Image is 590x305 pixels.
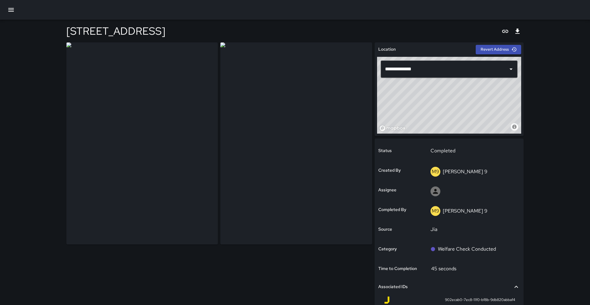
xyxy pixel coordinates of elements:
img: request_images%2Fa97966b0-7ec8-11f0-bf8b-9db820abbaf4 [220,42,372,244]
button: Export [511,25,524,37]
p: [PERSON_NAME] 9 [443,208,487,214]
h6: Location [378,46,396,53]
p: Jia [431,226,516,233]
h6: Created By [378,167,401,174]
img: request_images%2Fa756fbe0-7ec8-11f0-bf8b-9db820abbaf4 [66,42,218,244]
h6: Associated IDs [378,283,408,290]
p: [PERSON_NAME] 9 [443,168,487,175]
button: Open [507,65,515,73]
h6: Source [378,226,392,233]
h6: Assignee [378,187,396,194]
span: 902ecab0-7ec8-11f0-bf8b-9db820abbaf4 [445,297,515,303]
button: Revert Address [476,45,521,54]
h6: Category [378,246,397,252]
h6: Status [378,147,392,154]
p: Completed [431,147,516,154]
h6: Completed By [378,206,406,213]
h6: Time to Completion [378,265,417,272]
h4: [STREET_ADDRESS] [66,25,165,37]
p: 45 seconds [431,265,456,272]
p: Welfare Check Conducted [438,245,496,253]
div: Associated IDs [378,280,520,294]
p: M9 [432,168,439,175]
button: Copy link [499,25,511,37]
p: M9 [432,207,439,215]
